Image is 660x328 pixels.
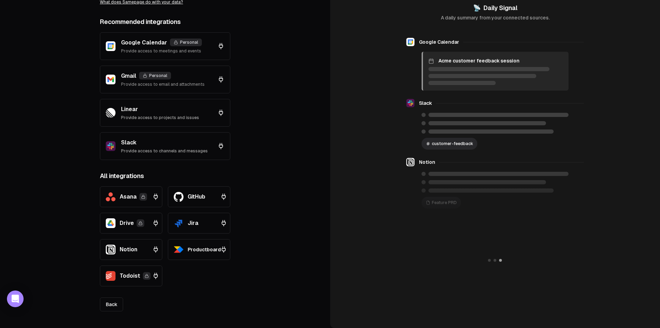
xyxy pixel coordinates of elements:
img: Slack [106,141,115,151]
img: Notion [406,158,415,166]
img: Google Calendar [406,38,415,46]
img: Linear [106,108,115,118]
span: Todoist [120,272,140,280]
button: LinearLinearProvide access to projects and issues [100,99,230,127]
span: Productboard [188,246,221,253]
img: Todoist [106,271,115,281]
button: NotionNotion [100,239,162,260]
button: TodoistTodoist [100,266,162,286]
button: SlackSlackProvide access to channels and messages [100,132,230,160]
span: Jira [188,219,198,227]
button: ProductboardProductboard [168,239,230,260]
button: GitHubGitHub [168,186,230,207]
img: Google Drive [106,218,115,228]
button: AsanaAsana [100,186,162,207]
img: Productboard [174,245,183,254]
p: Slack [121,138,208,147]
h2: All integrations [100,171,230,181]
img: Notion [106,245,115,254]
p: Provide access to meetings and events [121,48,202,54]
img: GitHub [174,192,183,201]
a: Back [100,297,123,311]
div: Feature PRD [422,197,461,209]
img: Gmail [106,75,115,84]
span: 📡 [473,4,481,11]
span: Gmail [121,73,136,79]
span: Notion [120,245,137,254]
button: Google DriveDrive [100,213,162,234]
span: GitHub [188,193,205,201]
img: Slack [406,99,415,107]
span: Drive [120,219,134,227]
p: Provide access to email and attachments [121,82,205,87]
p: Linear [121,105,199,113]
button: GmailGmailPersonalProvide access to email and attachments [100,66,230,93]
h2: Recommended integrations [100,17,230,27]
div: customer-feedback [422,138,478,150]
h2: Daily Signal [441,3,550,13]
div: Open Intercom Messenger [7,291,24,307]
img: Asana [106,192,115,201]
span: Google Calendar [419,39,459,45]
p: Provide access to channels and messages [121,148,208,154]
img: Jira [174,218,183,228]
p: A daily summary from your connected sources. [441,14,550,21]
div: Personal [170,39,202,46]
span: Slack [419,100,432,107]
div: Personal [139,72,171,79]
button: Google CalendarGoogle CalendarPersonalProvide access to meetings and events [100,32,230,60]
button: JiraJira [168,213,230,234]
div: Acme customer feedback session [429,57,563,64]
img: Google Calendar [106,41,115,51]
p: Provide access to projects and issues [121,115,199,120]
span: Notion [419,159,435,166]
span: Google Calendar [121,39,167,46]
span: Asana [120,193,137,201]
